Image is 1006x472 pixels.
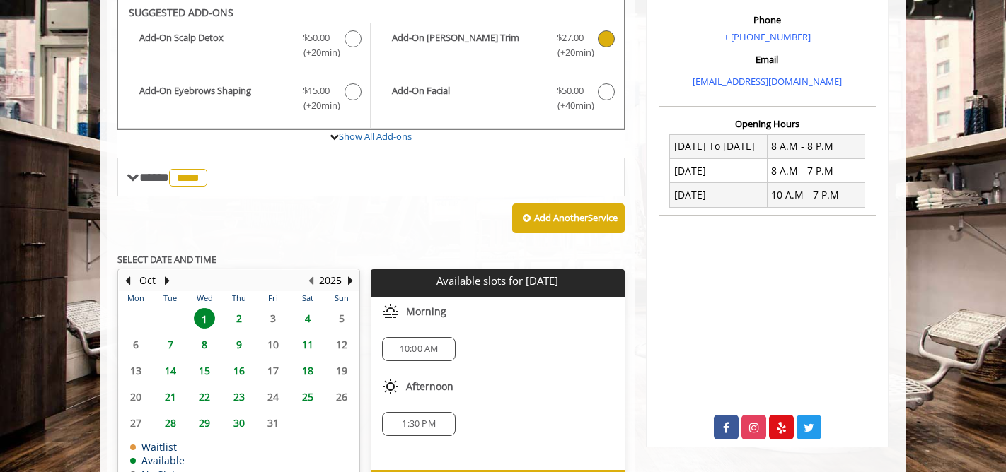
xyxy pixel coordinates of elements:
span: $50.00 [303,30,330,45]
th: Sat [290,291,324,305]
span: 28 [160,413,181,433]
span: 16 [229,360,250,381]
p: Available slots for [DATE] [376,275,618,287]
h3: Email [662,54,872,64]
label: Add-On Eyebrows Shaping [125,83,363,117]
td: Select day4 [290,305,324,331]
b: SUGGESTED ADD-ONS [129,6,233,19]
label: Add-On Beard Trim [378,30,616,64]
span: 1 [194,308,215,329]
button: 2025 [319,273,342,288]
td: Select day14 [153,358,187,384]
td: Waitlist [130,442,185,452]
td: Select day11 [290,331,324,358]
button: Next Month [161,273,173,288]
td: Select day1 [187,305,221,331]
td: Select day9 [221,331,255,358]
td: 8 A.M - 8 P.M [767,134,865,158]
th: Mon [119,291,153,305]
th: Wed [187,291,221,305]
td: Select day15 [187,358,221,384]
span: 14 [160,360,181,381]
a: [EMAIL_ADDRESS][DOMAIN_NAME] [693,75,842,88]
span: 2 [229,308,250,329]
td: Select day22 [187,384,221,410]
a: + [PHONE_NUMBER] [724,30,811,43]
b: Add-On [PERSON_NAME] Trim [392,30,542,60]
td: Select day8 [187,331,221,358]
td: Available [130,455,185,466]
button: Previous Month [122,273,133,288]
img: morning slots [382,303,399,320]
span: 10:00 AM [400,343,439,355]
span: 23 [229,387,250,407]
span: 30 [229,413,250,433]
span: 18 [297,360,318,381]
td: [DATE] [670,183,768,207]
td: Select day21 [153,384,187,410]
span: $27.00 [557,30,584,45]
div: 1:30 PM [382,412,455,436]
td: Select day23 [221,384,255,410]
span: 11 [297,334,318,355]
span: 7 [160,334,181,355]
b: SELECT DATE AND TIME [117,253,216,266]
img: afternoon slots [382,378,399,395]
span: (+20min ) [549,45,591,60]
td: Select day29 [187,410,221,436]
div: 10:00 AM [382,337,455,361]
span: (+20min ) [296,45,337,60]
td: Select day18 [290,358,324,384]
h3: Opening Hours [659,119,876,129]
button: Oct [139,273,156,288]
b: Add-On Eyebrows Shaping [139,83,289,113]
label: Add-On Facial [378,83,616,117]
span: 21 [160,387,181,407]
label: Add-On Scalp Detox [125,30,363,64]
th: Thu [221,291,255,305]
td: 8 A.M - 7 P.M [767,159,865,183]
span: Afternoon [406,381,453,392]
td: [DATE] To [DATE] [670,134,768,158]
span: 1:30 PM [402,418,435,430]
td: Select day16 [221,358,255,384]
button: Previous Year [305,273,316,288]
span: (+40min ) [549,98,591,113]
th: Tue [153,291,187,305]
b: Add-On Scalp Detox [139,30,289,60]
td: Select day30 [221,410,255,436]
span: $15.00 [303,83,330,98]
span: 29 [194,413,215,433]
td: 10 A.M - 7 P.M [767,183,865,207]
span: Morning [406,306,446,317]
span: 25 [297,387,318,407]
span: 15 [194,360,215,381]
th: Fri [256,291,290,305]
td: Select day2 [221,305,255,331]
td: Select day7 [153,331,187,358]
td: Select day25 [290,384,324,410]
button: Add AnotherService [512,203,625,233]
td: [DATE] [670,159,768,183]
span: (+20min ) [296,98,337,113]
span: $50.00 [557,83,584,98]
td: Select day28 [153,410,187,436]
span: 8 [194,334,215,355]
button: Next Year [345,273,356,288]
a: Show All Add-ons [339,130,412,143]
th: Sun [325,291,359,305]
span: 4 [297,308,318,329]
span: 9 [229,334,250,355]
span: 22 [194,387,215,407]
b: Add Another Service [534,211,618,224]
b: Add-On Facial [392,83,542,113]
h3: Phone [662,15,872,25]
